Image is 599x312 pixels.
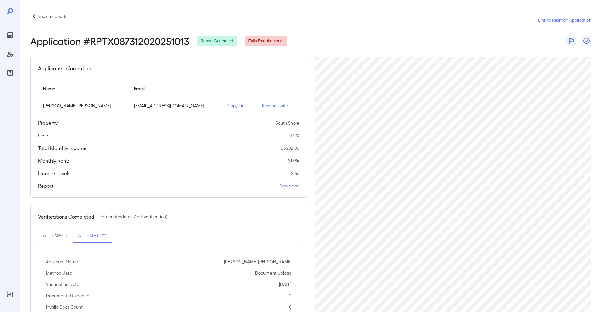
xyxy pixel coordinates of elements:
[129,80,223,97] th: Email
[38,182,55,190] h5: Report:
[38,157,69,164] h5: Monthly Rent:
[38,80,299,114] table: simple table
[46,270,72,276] p: Method Used
[38,80,129,97] th: Name
[134,103,218,109] p: [EMAIL_ADDRESS][DOMAIN_NAME]
[30,35,189,47] h2: Application # RPTX087312020251013
[38,13,67,19] p: Back to reports
[279,281,291,287] p: [DATE]
[73,228,112,243] button: Attempt 2**
[227,103,252,109] p: Copy Link
[279,183,299,189] a: Download
[38,144,88,152] h5: Total Monthly Income:
[290,132,299,139] p: 3120
[38,213,94,220] h5: Verifications Completed
[99,214,167,220] p: (** denotes latest/last verification)
[38,132,48,139] h5: Unit:
[38,64,91,72] h5: Applicants Information
[197,38,237,44] span: Report Generated
[5,68,15,78] div: FAQ
[224,259,291,265] p: [PERSON_NAME] [PERSON_NAME]
[46,281,79,287] p: Verification Date
[289,292,291,299] p: 2
[255,270,291,276] p: Document Upload
[275,120,299,126] p: South Shore
[43,103,124,109] p: [PERSON_NAME] [PERSON_NAME]
[46,259,78,265] p: Applicant Name
[46,304,83,310] p: Invalid Docs Count
[38,119,59,127] h5: Property:
[291,170,299,176] p: 2.46
[38,170,69,177] h5: Income Level:
[262,103,294,109] p: Resend Invite
[46,292,89,299] p: Documents Uploaded
[281,145,299,151] p: $ 3402.03
[5,289,15,299] div: Log Out
[581,36,591,46] button: Close Report
[289,304,291,310] p: 0
[5,49,15,59] div: Manage Users
[538,17,591,23] a: Link to Resman Application
[566,36,576,46] button: Flag Report
[38,228,73,243] button: Attempt 1
[245,38,287,44] span: Fails Requirements
[288,158,299,164] p: $ 1384
[5,30,15,40] div: Reports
